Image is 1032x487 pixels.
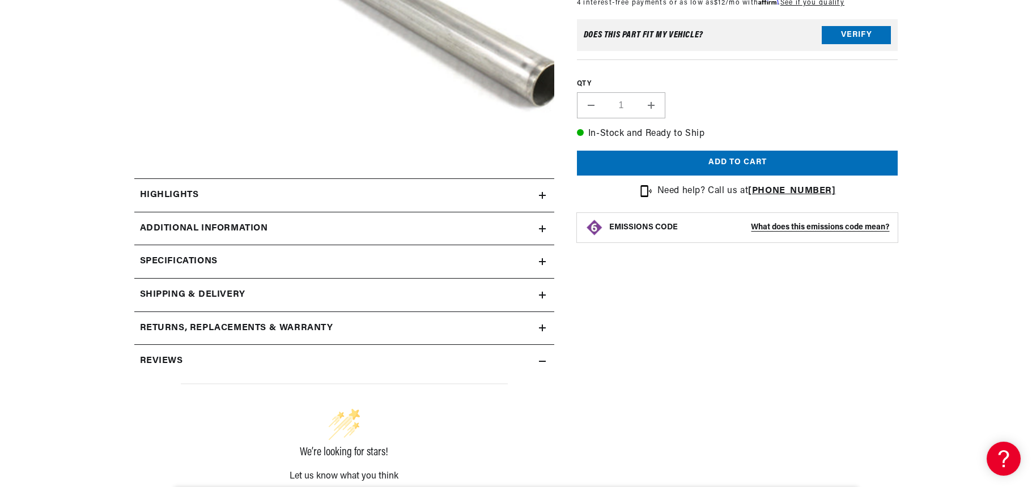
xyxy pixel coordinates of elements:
[609,222,890,232] button: EMISSIONS CODEWhat does this emissions code mean?
[657,184,836,199] p: Need help? Call us at
[751,223,889,231] strong: What does this emissions code mean?
[585,218,604,236] img: Emissions code
[577,79,898,89] label: QTY
[134,212,554,245] summary: Additional Information
[140,288,245,302] h2: Shipping & Delivery
[134,245,554,278] summary: Specifications
[134,345,554,378] summary: Reviews
[577,150,898,176] button: Add to cart
[181,447,508,458] div: We’re looking for stars!
[140,254,218,269] h2: Specifications
[140,188,199,203] h2: Highlights
[822,26,891,44] button: Verify
[577,126,898,141] p: In-Stock and Ready to Ship
[134,279,554,311] summary: Shipping & Delivery
[140,221,268,236] h2: Additional Information
[748,186,835,195] a: [PHONE_NUMBER]
[140,354,183,369] h2: Reviews
[140,321,333,336] h2: Returns, Replacements & Warranty
[181,472,508,481] div: Let us know what you think
[134,179,554,212] summary: Highlights
[134,312,554,345] summary: Returns, Replacements & Warranty
[584,31,703,40] div: Does This part fit My vehicle?
[609,223,678,231] strong: EMISSIONS CODE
